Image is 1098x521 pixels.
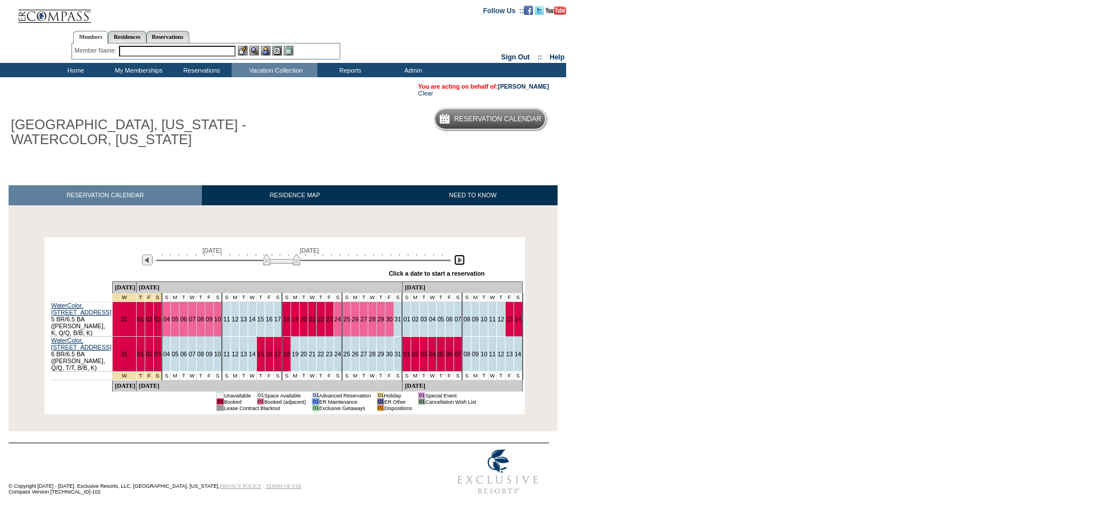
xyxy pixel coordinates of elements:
[316,372,325,380] td: T
[506,351,513,357] a: 13
[377,392,384,399] td: 01
[291,293,300,302] td: M
[360,293,368,302] td: T
[266,483,302,489] a: TERMS OF USE
[312,405,319,411] td: 01
[418,83,549,90] span: You are acting on behalf of:
[300,293,308,302] td: T
[376,372,385,380] td: T
[257,351,264,357] a: 15
[146,351,153,357] a: 02
[106,63,169,77] td: My Memberships
[360,351,367,357] a: 27
[74,46,118,55] div: Member Name:
[524,6,533,13] a: Become our fan on Facebook
[471,372,480,380] td: M
[274,316,281,323] a: 17
[550,53,564,61] a: Help
[273,293,282,302] td: S
[232,63,317,77] td: Vacation Collection
[488,293,497,302] td: W
[162,293,170,302] td: S
[257,316,264,323] a: 15
[412,351,419,357] a: 02
[238,46,248,55] img: b_edit.gif
[180,293,188,302] td: T
[272,46,282,55] img: Reservations
[50,302,113,337] td: 5 BR/6.5 BA ([PERSON_NAME], K, Q/Q, B/B, K)
[197,351,204,357] a: 08
[317,351,324,357] a: 22
[325,293,333,302] td: F
[145,372,153,380] td: New Year's
[333,372,342,380] td: S
[436,372,445,380] td: T
[300,372,308,380] td: T
[240,293,248,302] td: T
[317,63,380,77] td: Reports
[217,405,224,411] td: 01
[489,351,496,357] a: 11
[112,282,136,293] td: [DATE]
[446,316,453,323] a: 06
[197,316,204,323] a: 08
[498,351,504,357] a: 12
[154,351,161,357] a: 03
[455,316,462,323] a: 07
[506,316,513,323] a: 13
[240,372,248,380] td: T
[180,351,187,357] a: 06
[266,316,273,323] a: 16
[312,399,319,405] td: 01
[121,351,128,357] a: 31
[377,316,384,323] a: 29
[248,293,257,302] td: W
[205,293,213,302] td: F
[317,316,324,323] a: 22
[43,63,106,77] td: Home
[377,405,384,411] td: 01
[51,302,112,316] a: WaterColor, [STREET_ADDRESS]
[445,293,453,302] td: F
[462,372,471,380] td: S
[480,293,488,302] td: T
[429,316,436,323] a: 04
[411,372,420,380] td: M
[266,351,273,357] a: 16
[402,282,522,293] td: [DATE]
[202,247,222,254] span: [DATE]
[453,372,462,380] td: S
[319,399,371,405] td: ER Maintenance
[428,372,437,380] td: W
[153,372,162,380] td: New Year's
[265,372,273,380] td: F
[112,380,136,392] td: [DATE]
[282,372,291,380] td: S
[146,31,189,43] a: Reservations
[384,392,412,399] td: Holiday
[309,351,316,357] a: 21
[232,351,238,357] a: 12
[471,293,480,302] td: M
[342,372,351,380] td: S
[384,399,412,405] td: ER Other
[249,316,256,323] a: 14
[420,293,428,302] td: T
[240,351,247,357] a: 13
[402,380,522,392] td: [DATE]
[309,316,316,323] a: 21
[496,372,505,380] td: T
[488,372,497,380] td: W
[524,6,533,15] img: Become our fan on Facebook
[446,351,453,357] a: 06
[454,116,542,123] h5: Reservation Calendar
[256,372,265,380] td: T
[284,46,293,55] img: b_calculator.gif
[436,293,445,302] td: T
[73,31,108,43] a: Members
[264,399,307,405] td: Booked (adjacent)
[546,6,566,13] a: Subscribe to our YouTube Channel
[385,293,393,302] td: F
[206,316,213,323] a: 09
[196,293,205,302] td: T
